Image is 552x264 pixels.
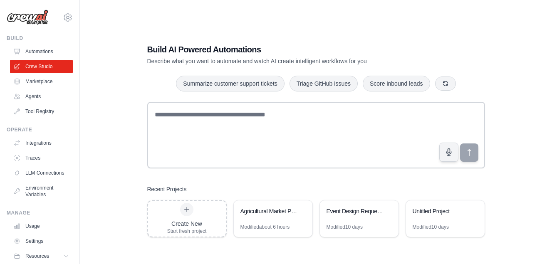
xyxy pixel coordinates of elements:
div: Build [7,35,73,42]
a: Marketplace [10,75,73,88]
a: Automations [10,45,73,58]
button: Get new suggestions [435,76,456,91]
button: Score inbound leads [363,76,430,91]
a: Traces [10,151,73,165]
div: Create New [167,220,207,228]
a: Tool Registry [10,105,73,118]
h3: Recent Projects [147,185,187,193]
a: Agents [10,90,73,103]
div: Start fresh project [167,228,207,234]
a: Environment Variables [10,181,73,201]
a: Usage [10,220,73,233]
h1: Build AI Powered Automations [147,44,427,55]
div: Operate [7,126,73,133]
button: Click to speak your automation idea [439,143,458,162]
div: Modified 10 days [327,224,363,230]
span: Resources [25,253,49,259]
a: Crew Studio [10,60,73,73]
div: Untitled Project [413,207,470,215]
div: Manage [7,210,73,216]
div: Modified about 6 hours [240,224,290,230]
button: Resources [10,249,73,263]
button: Summarize customer support tickets [176,76,284,91]
a: Settings [10,234,73,248]
div: Agricultural Market Price Analysis [240,207,297,215]
a: Integrations [10,136,73,150]
div: Event Design Request Processor [327,207,384,215]
a: LLM Connections [10,166,73,180]
p: Describe what you want to automate and watch AI create intelligent workflows for you [147,57,427,65]
div: Modified 10 days [413,224,449,230]
img: Logo [7,10,48,25]
button: Triage GitHub issues [290,76,358,91]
